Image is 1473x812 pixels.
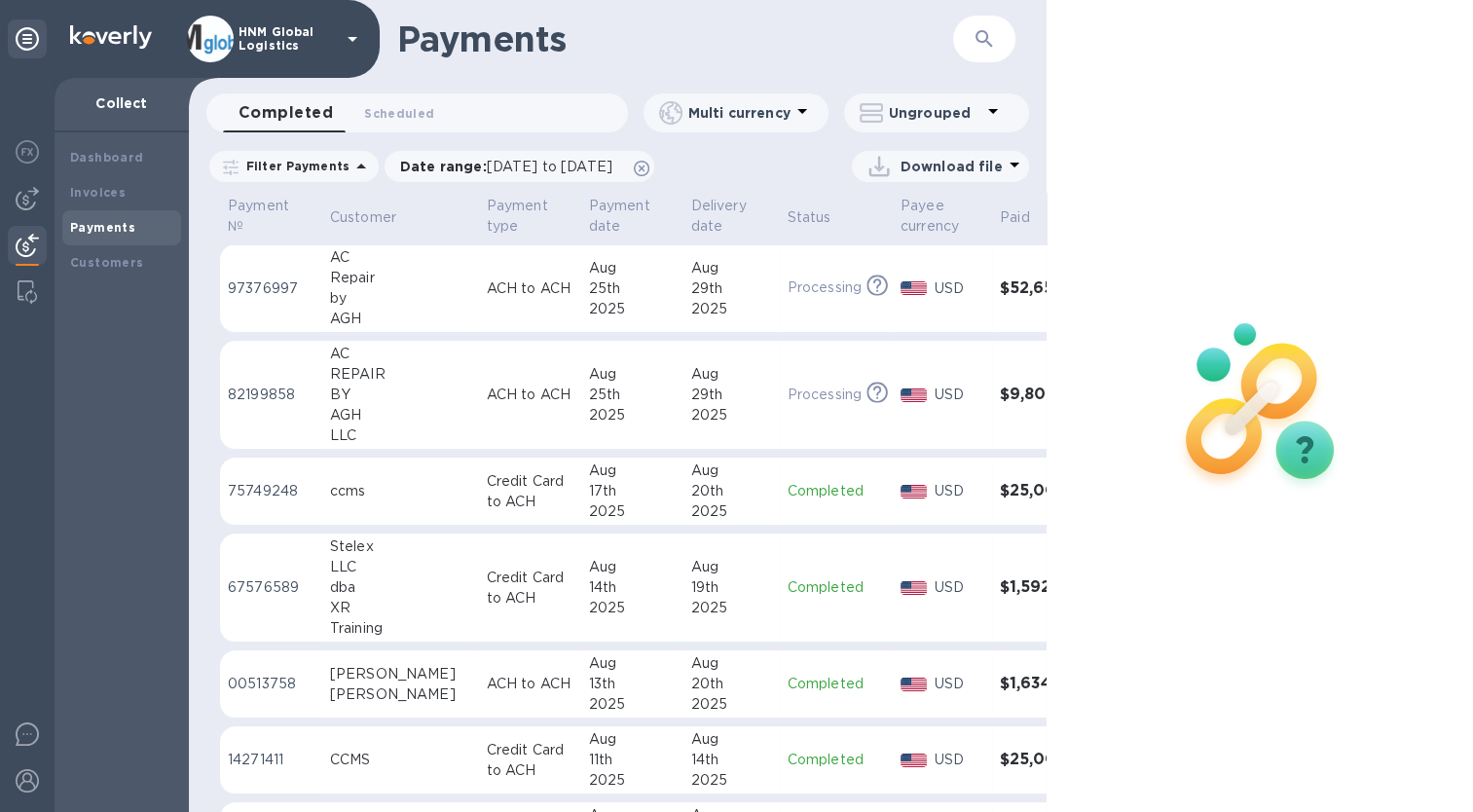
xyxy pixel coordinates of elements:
div: 20th [691,481,772,501]
img: Foreign exchange [16,140,39,164]
p: Payment type [487,196,548,237]
p: Payment date [589,196,650,237]
p: Multi currency [688,103,791,123]
p: Payee currency [901,196,959,237]
div: 2025 [589,770,676,791]
p: USD [935,481,984,501]
p: Completed [788,750,885,770]
span: Status [788,207,857,228]
div: AGH [330,405,471,425]
div: 2025 [691,405,772,425]
div: XR [330,598,471,618]
p: Ungrouped [889,103,981,123]
p: Download file [901,157,1003,176]
b: Invoices [70,185,126,200]
p: Collect [70,93,173,113]
div: Aug [589,729,676,750]
div: Repair [330,268,471,288]
h1: Payments [397,18,892,59]
b: Customers [70,255,144,270]
span: Paid [1000,207,1055,228]
div: 29th [691,385,772,405]
div: Aug [691,461,772,481]
div: 13th [589,674,676,694]
div: 29th [691,278,772,299]
div: LLC [330,557,471,577]
p: Processing [788,385,862,405]
p: Processing [788,277,862,298]
span: Customer [330,207,422,228]
div: 14th [589,577,676,598]
p: Credit Card to ACH [487,471,573,512]
div: 2025 [589,598,676,618]
div: [PERSON_NAME] [330,664,471,684]
p: USD [935,385,984,405]
span: Payment № [228,196,314,237]
p: Paid [1000,207,1030,228]
div: AC [330,344,471,364]
img: USD [901,388,927,402]
div: Aug [691,557,772,577]
p: Completed [788,674,885,694]
p: USD [935,674,984,694]
p: Credit Card to ACH [487,740,573,781]
div: 20th [691,674,772,694]
span: Delivery date [691,196,772,237]
img: USD [901,485,927,498]
span: Scheduled [364,103,434,124]
div: 2025 [691,770,772,791]
p: USD [935,278,984,299]
div: Aug [589,364,676,385]
div: 2025 [589,299,676,319]
div: LLC [330,425,471,446]
div: Aug [691,258,772,278]
img: USD [901,678,927,691]
div: Unpin categories [8,19,47,58]
div: AC [330,247,471,268]
div: 25th [589,385,676,405]
p: Date range : [400,157,622,176]
h3: $25,000.00 [1000,751,1095,769]
b: Payments [70,220,135,235]
img: USD [901,754,927,767]
div: Training [330,618,471,639]
span: Payment date [589,196,676,237]
div: by [330,288,471,309]
div: Date range:[DATE] to [DATE] [385,151,654,182]
div: ccms [330,481,471,501]
p: Delivery date [691,196,747,237]
div: 2025 [691,501,772,522]
img: USD [901,281,927,295]
p: Completed [788,481,885,501]
div: Aug [589,461,676,481]
div: [PERSON_NAME] [330,684,471,705]
div: 19th [691,577,772,598]
div: 25th [589,278,676,299]
p: 14271411 [228,750,314,770]
div: Aug [691,364,772,385]
p: 00513758 [228,674,314,694]
p: Status [788,207,831,228]
p: 75749248 [228,481,314,501]
div: 17th [589,481,676,501]
p: 82199858 [228,385,314,405]
div: BY [330,385,471,405]
div: Stelex [330,536,471,557]
div: dba [330,577,471,598]
p: Completed [788,577,885,598]
div: 14th [691,750,772,770]
img: Logo [70,25,152,49]
p: Credit Card to ACH [487,568,573,609]
div: CCMS [330,750,471,770]
div: REPAIR [330,364,471,385]
span: Payment type [487,196,573,237]
div: Aug [589,258,676,278]
h3: $9,806.62 [1000,386,1095,404]
div: AGH [330,309,471,329]
div: 2025 [691,694,772,715]
div: 11th [589,750,676,770]
img: USD [901,581,927,595]
h3: $1,634.09 [1000,675,1095,693]
p: 97376997 [228,278,314,299]
h3: $25,000.00 [1000,482,1095,500]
